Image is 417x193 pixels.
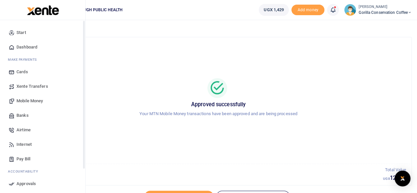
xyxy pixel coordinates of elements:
span: Banks [16,112,29,119]
span: Airtime [16,127,31,133]
img: logo-large [27,5,59,15]
span: countability [13,169,38,174]
h5: Approved successfully [33,101,403,108]
li: M [5,54,80,65]
h5: 1 [31,175,383,181]
a: Add money [291,7,324,12]
a: logo-small logo-large logo-large [26,7,59,12]
span: Dashboard [16,44,37,50]
span: Pay Bill [16,156,30,162]
span: Start [16,29,26,36]
div: Open Intercom Messenger [395,171,410,186]
li: Ac [5,166,80,177]
span: Gorilla Conservation Coffee [359,10,412,16]
a: Xente Transfers [5,79,80,94]
span: Internet [16,141,32,148]
li: Toup your wallet [291,5,324,16]
a: Cards [5,65,80,79]
p: Total Transactions [31,167,383,174]
a: Internet [5,137,80,152]
img: profile-user [344,4,356,16]
span: Xente Transfers [16,83,48,90]
a: Start [5,25,80,40]
a: Banks [5,108,80,123]
span: ake Payments [11,57,37,62]
a: profile-user [PERSON_NAME] Gorilla Conservation Coffee [344,4,412,16]
p: Your MTN Mobile Money transactions have been approved and are being processed [33,111,403,117]
a: Pay Bill [5,152,80,166]
a: Airtime [5,123,80,137]
p: Total Value [383,167,406,174]
small: UGX [383,177,390,180]
small: [PERSON_NAME] [359,4,412,10]
a: Mobile Money [5,94,80,108]
li: Wallet ballance [256,4,291,16]
span: Approvals [16,180,36,187]
span: Cards [16,69,28,75]
a: Approvals [5,177,80,191]
span: Mobile Money [16,98,43,104]
span: UGX 1,429 [264,7,284,13]
a: Dashboard [5,40,80,54]
a: UGX 1,429 [259,4,289,16]
span: Add money [291,5,324,16]
h5: 12,000 [383,175,406,181]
